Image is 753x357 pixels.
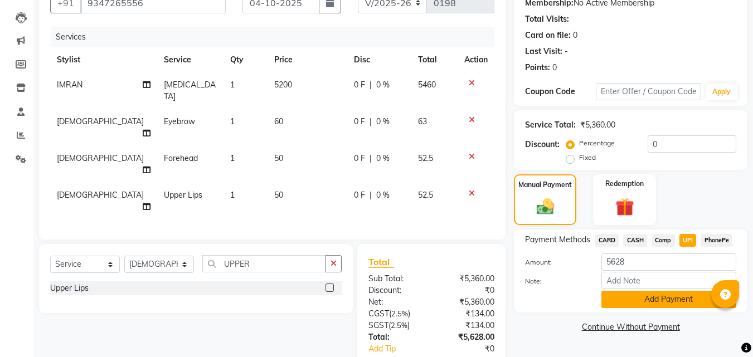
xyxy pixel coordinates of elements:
label: Fixed [579,153,596,163]
div: ₹5,360.00 [431,273,503,285]
div: ₹5,360.00 [431,296,503,308]
span: [DEMOGRAPHIC_DATA] [57,116,144,126]
input: Add Note [601,272,736,289]
span: Comp [652,234,675,247]
div: Net: [360,296,431,308]
span: CARD [595,234,619,247]
span: 1 [230,153,235,163]
label: Redemption [605,179,644,189]
div: ₹134.00 [431,320,503,331]
span: 0 F [354,79,365,91]
div: Discount: [525,139,560,150]
div: Sub Total: [360,273,431,285]
div: 0 [573,30,577,41]
span: 1 [230,190,235,200]
div: Last Visit: [525,46,562,57]
th: Total [411,47,458,72]
a: Add Tip [360,343,443,355]
span: 50 [274,190,283,200]
span: 2.5% [391,321,407,330]
span: 0 F [354,116,365,128]
span: 5460 [418,80,436,90]
th: Service [157,47,224,72]
a: Continue Without Payment [516,321,745,333]
div: Points: [525,62,550,74]
span: 50 [274,153,283,163]
th: Disc [347,47,411,72]
img: _cash.svg [531,197,560,217]
div: Service Total: [525,119,576,131]
label: Note: [517,276,592,286]
span: 60 [274,116,283,126]
span: 0 F [354,153,365,164]
label: Percentage [579,138,615,148]
div: Card on file: [525,30,571,41]
span: | [370,153,372,164]
div: ( ) [360,308,431,320]
div: Services [51,27,503,47]
th: Qty [224,47,268,72]
button: Apply [706,84,737,100]
div: Total Visits: [525,13,569,25]
span: 1 [230,116,235,126]
span: 5200 [274,80,292,90]
span: | [370,189,372,201]
div: Total: [360,331,431,343]
label: Amount: [517,257,592,267]
th: Action [458,47,494,72]
span: 0 F [354,189,365,201]
span: SGST [368,320,388,330]
div: ₹0 [431,285,503,296]
span: Forehead [164,153,198,163]
input: Amount [601,253,736,271]
span: 1 [230,80,235,90]
span: [MEDICAL_DATA] [164,80,216,101]
th: Price [268,47,347,72]
div: - [565,46,568,57]
span: 52.5 [418,190,433,200]
input: Enter Offer / Coupon Code [596,83,701,100]
div: ( ) [360,320,431,331]
span: IMRAN [57,80,82,90]
span: UPI [679,234,697,247]
span: 2.5% [391,309,408,318]
span: 0 % [376,116,390,128]
div: Upper Lips [50,282,89,294]
div: Coupon Code [525,86,595,97]
span: Payment Methods [525,234,590,246]
span: Eyebrow [164,116,195,126]
span: Total [368,256,394,268]
span: CGST [368,309,389,319]
input: Search or Scan [202,255,326,272]
div: ₹5,628.00 [431,331,503,343]
div: ₹134.00 [431,308,503,320]
th: Stylist [50,47,157,72]
span: | [370,116,372,128]
span: 0 % [376,79,390,91]
span: CASH [623,234,647,247]
div: ₹5,360.00 [580,119,615,131]
span: [DEMOGRAPHIC_DATA] [57,153,144,163]
span: 0 % [376,153,390,164]
span: Upper Lips [164,190,202,200]
span: 63 [418,116,427,126]
div: 0 [552,62,557,74]
span: [DEMOGRAPHIC_DATA] [57,190,144,200]
div: ₹0 [444,343,503,355]
span: 52.5 [418,153,433,163]
span: PhonePe [701,234,732,247]
span: | [370,79,372,91]
span: 0 % [376,189,390,201]
label: Manual Payment [518,180,572,190]
div: Discount: [360,285,431,296]
button: Add Payment [601,291,736,308]
img: _gift.svg [610,195,640,218]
